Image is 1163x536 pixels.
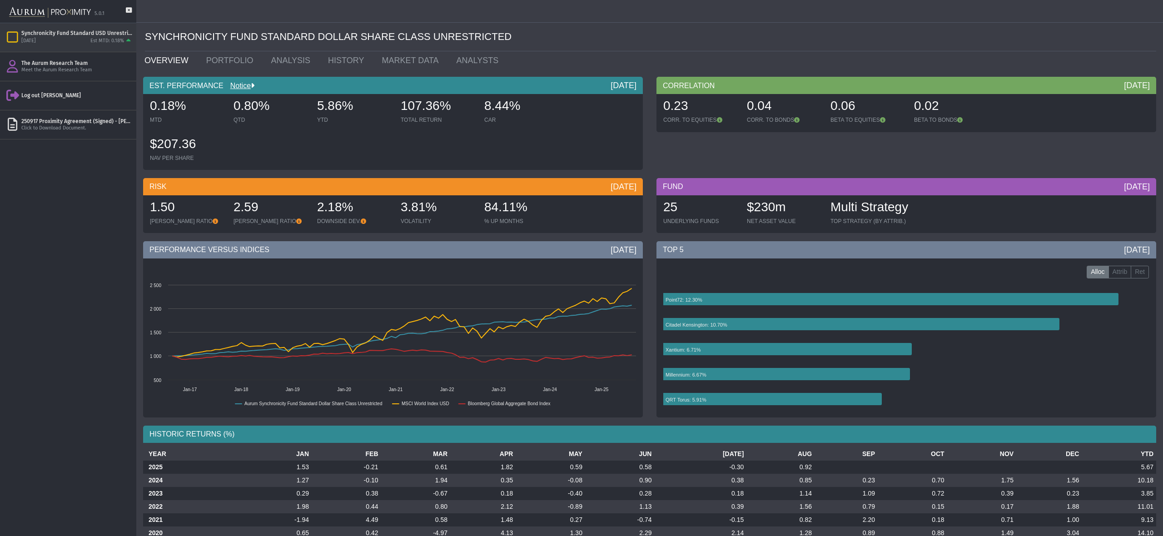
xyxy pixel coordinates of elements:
[381,487,451,500] td: -0.67
[401,97,475,116] div: 107.36%
[450,461,516,474] td: 1.82
[143,500,242,513] th: 2022
[654,487,746,500] td: 0.18
[878,447,947,461] th: OCT
[381,461,451,474] td: 0.61
[401,218,475,225] div: VOLATILITY
[145,23,1156,51] div: SYNCHRONICITY FUND STANDARD DOLLAR SHARE CLASS UNRESTRICTED
[878,500,947,513] td: 0.15
[878,474,947,487] td: 0.70
[224,81,254,91] div: Notice
[21,125,133,132] div: Click to Download Document.
[90,38,124,45] div: Est MTD: 0.18%
[595,387,609,392] text: Jan-25
[143,487,242,500] th: 2023
[242,500,312,513] td: 1.98
[21,38,36,45] div: [DATE]
[484,218,559,225] div: % UP MONTHS
[492,387,506,392] text: Jan-23
[516,447,585,461] th: MAY
[656,178,1156,195] div: FUND
[224,82,251,89] a: Notice
[150,218,224,225] div: [PERSON_NAME] RATIO
[401,199,475,218] div: 3.81%
[746,487,815,500] td: 1.14
[21,67,133,74] div: Meet the Aurum Research Team
[654,474,746,487] td: 0.38
[234,387,249,392] text: Jan-18
[244,401,382,406] text: Aurum Synchronicity Fund Standard Dollar Share Class Unrestricted
[381,500,451,513] td: 0.80
[830,97,905,116] div: 0.06
[914,97,989,116] div: 0.02
[138,51,199,69] a: OVERVIEW
[183,387,197,392] text: Jan-17
[381,447,451,461] th: MAR
[516,487,585,500] td: -0.40
[585,487,655,500] td: 0.28
[375,51,449,69] a: MARKET DATA
[666,397,706,402] text: QRT Torus: 5.91%
[234,199,308,218] div: 2.59
[815,447,878,461] th: SEP
[150,99,186,113] span: 0.18%
[484,199,559,218] div: 84.11%
[312,513,381,526] td: 4.49
[242,487,312,500] td: 0.29
[449,51,509,69] a: ANALYSTS
[450,474,516,487] td: 0.35
[401,116,475,124] div: TOTAL RETURN
[747,97,821,116] div: 0.04
[611,80,636,91] div: [DATE]
[1131,266,1149,278] label: Ret
[663,99,688,113] span: 0.23
[317,97,392,116] div: 5.86%
[947,487,1017,500] td: 0.39
[666,347,701,352] text: Xantium: 6.71%
[663,116,738,124] div: CORR. TO EQUITIES
[666,372,706,377] text: Millennium: 6.67%
[321,51,375,69] a: HISTORY
[663,218,738,225] div: UNDERLYING FUNDS
[312,500,381,513] td: 0.44
[312,447,381,461] th: FEB
[585,500,655,513] td: 1.13
[150,307,161,312] text: 2 000
[1082,474,1156,487] td: 10.18
[94,10,104,17] div: 5.0.1
[746,513,815,526] td: 0.82
[21,118,133,125] div: 250917 Proximity Agreement (Signed) - [PERSON_NAME].pdf
[312,487,381,500] td: 0.38
[746,461,815,474] td: 0.92
[150,116,224,124] div: MTD
[747,116,821,124] div: CORR. TO BONDS
[1082,487,1156,500] td: 3.85
[1087,266,1108,278] label: Alloc
[154,378,161,383] text: 500
[830,218,908,225] div: TOP STRATEGY (BY ATTRIB.)
[317,199,392,218] div: 2.18%
[585,513,655,526] td: -0.74
[450,447,516,461] th: APR
[381,513,451,526] td: 0.58
[242,513,312,526] td: -1.94
[21,30,133,37] div: Synchronicity Fund Standard USD Unrestricted
[516,461,585,474] td: 0.59
[1016,500,1082,513] td: 1.88
[1124,181,1150,192] div: [DATE]
[312,461,381,474] td: -0.21
[234,116,308,124] div: QTD
[656,77,1156,94] div: CORRELATION
[1016,474,1082,487] td: 1.56
[381,474,451,487] td: 1.94
[21,60,133,67] div: The Aurum Research Team
[516,474,585,487] td: -0.08
[815,487,878,500] td: 1.09
[947,447,1017,461] th: NOV
[1016,487,1082,500] td: 0.23
[878,487,947,500] td: 0.72
[450,513,516,526] td: 1.48
[830,116,905,124] div: BETA TO EQUITIES
[143,461,242,474] th: 2025
[21,92,133,99] div: Log out [PERSON_NAME]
